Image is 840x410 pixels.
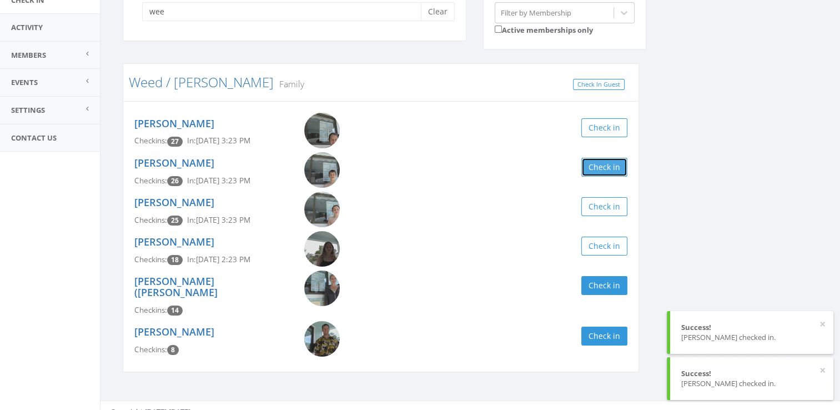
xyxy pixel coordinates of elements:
[304,192,340,227] img: Leon_Tackett.png
[573,79,625,91] a: Check In Guest
[134,305,167,315] span: Checkins:
[681,378,822,389] div: [PERSON_NAME] checked in.
[187,254,250,264] span: In: [DATE] 2:23 PM
[581,118,627,137] button: Check in
[304,152,340,188] img: Max_Weed.png
[11,105,45,115] span: Settings
[134,325,214,338] a: [PERSON_NAME]
[134,136,167,146] span: Checkins:
[274,78,304,90] small: Family
[167,176,183,186] span: Checkin count
[681,322,822,333] div: Success!
[819,319,826,330] button: ×
[304,271,340,306] img: Kathryn_Katy_Tackett.png
[421,2,455,21] button: Clear
[11,133,57,143] span: Contact Us
[11,50,46,60] span: Members
[581,237,627,256] button: Check in
[167,255,183,265] span: Checkin count
[581,158,627,177] button: Check in
[581,327,627,346] button: Check in
[167,345,179,355] span: Checkin count
[134,176,167,186] span: Checkins:
[187,176,250,186] span: In: [DATE] 3:23 PM
[187,136,250,146] span: In: [DATE] 3:23 PM
[142,2,429,21] input: Search a name to check in
[134,254,167,264] span: Checkins:
[129,73,274,91] a: Weed / [PERSON_NAME]
[187,215,250,225] span: In: [DATE] 3:23 PM
[581,276,627,295] button: Check in
[11,77,38,87] span: Events
[304,113,340,148] img: Connor_Weed.png
[167,137,183,147] span: Checkin count
[134,235,214,248] a: [PERSON_NAME]
[134,344,167,354] span: Checkins:
[819,365,826,376] button: ×
[134,215,167,225] span: Checkins:
[167,216,183,226] span: Checkin count
[134,117,214,130] a: [PERSON_NAME]
[304,321,340,357] img: Christopher_Weed.png
[581,197,627,216] button: Check in
[134,196,214,209] a: [PERSON_NAME]
[134,156,214,169] a: [PERSON_NAME]
[681,332,822,343] div: [PERSON_NAME] checked in.
[167,306,183,316] span: Checkin count
[501,7,571,18] div: Filter by Membership
[495,23,593,36] label: Active memberships only
[134,274,218,299] a: [PERSON_NAME] ([PERSON_NAME]
[304,231,340,267] img: Molly_Tackett.png
[495,26,502,33] input: Active memberships only
[681,368,822,379] div: Success!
